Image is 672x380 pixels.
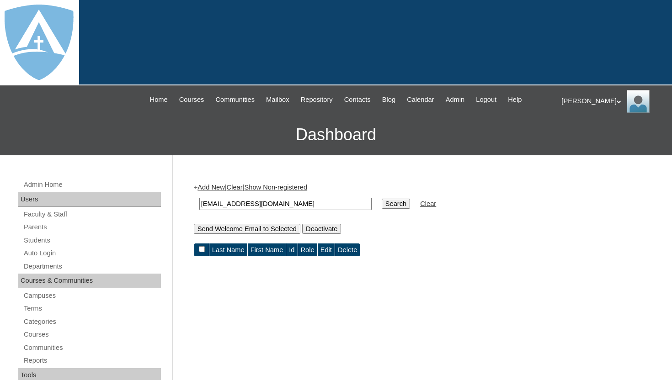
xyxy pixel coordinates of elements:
td: First Name [248,243,286,257]
a: Help [503,95,526,105]
a: Add New [197,184,224,191]
a: Auto Login [23,248,161,259]
span: Calendar [407,95,434,105]
a: Admin [441,95,469,105]
span: Home [150,95,168,105]
img: Thomas Lambert [627,90,650,113]
td: Last Name [209,243,247,257]
span: Help [508,95,522,105]
td: Role [298,243,317,257]
a: Contacts [340,95,375,105]
a: Admin Home [23,179,161,190]
a: Categories [23,316,161,327]
input: Search [199,198,372,210]
a: Campuses [23,290,161,301]
a: Repository [296,95,337,105]
div: Users [18,192,161,207]
a: Calendar [402,95,438,105]
a: Parents [23,222,161,233]
td: Id [286,243,297,257]
span: Communities [215,95,255,105]
span: Blog [382,95,395,105]
span: Repository [301,95,333,105]
a: Students [23,235,161,246]
a: Clear [420,200,436,207]
input: Send Welcome Email to Selected [194,224,300,234]
a: Communities [211,95,259,105]
span: Admin [446,95,465,105]
input: Search [382,199,410,209]
span: Mailbox [266,95,289,105]
div: Courses & Communities [18,274,161,288]
td: Delete [335,243,360,257]
img: logo-white.png [5,5,74,80]
a: Faculty & Staff [23,209,161,220]
a: Mailbox [261,95,294,105]
a: Terms [23,303,161,314]
a: Show Non-registered [244,184,307,191]
span: Contacts [344,95,371,105]
a: Blog [378,95,400,105]
div: + | | [194,183,646,233]
span: Logout [476,95,496,105]
div: [PERSON_NAME] [561,90,663,113]
a: Reports [23,355,161,366]
a: Courses [175,95,209,105]
input: Deactivate [302,224,341,234]
a: Courses [23,329,161,340]
a: Communities [23,342,161,354]
span: Courses [179,95,204,105]
h3: Dashboard [5,114,667,155]
a: Clear [227,184,243,191]
a: Departments [23,261,161,272]
a: Logout [471,95,501,105]
a: Home [145,95,172,105]
td: Edit [318,243,335,257]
